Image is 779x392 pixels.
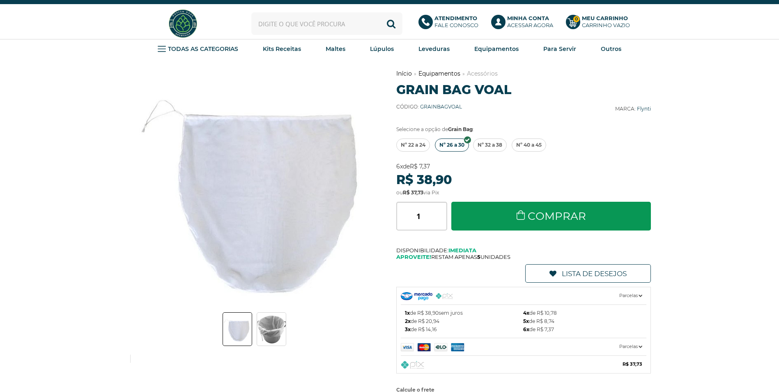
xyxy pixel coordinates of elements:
[573,16,580,23] strong: 0
[439,139,464,151] span: Nº 26 a 30
[418,45,450,53] strong: Leveduras
[401,361,424,369] img: Pix
[435,138,469,152] a: Nº 26 a 30
[401,338,647,355] a: Parcelas
[420,104,462,110] span: GRAINBAGVOAL
[523,326,529,332] b: 6x
[418,15,483,33] a: AtendimentoFale conosco
[434,15,477,21] b: Atendimento
[401,139,425,151] span: Nº 22 a 24
[623,360,642,369] b: R$ 37,73
[405,309,463,317] span: de R$ 38,90 sem juros
[448,247,476,254] b: Imediata
[467,70,498,77] a: Acessórios
[326,45,345,53] strong: Maltes
[543,45,576,53] strong: Para Servir
[507,15,553,29] p: Acessar agora
[507,15,549,21] b: Minha Conta
[474,43,519,55] a: Equipamentos
[223,312,252,346] a: Grain Bag Voal - Imagem 1
[405,318,411,324] b: 2x
[405,310,410,316] b: 1x
[516,139,542,151] span: Nº 40 a 45
[436,293,453,299] img: PIX
[405,326,411,332] b: 3x
[451,202,651,231] a: Comprar
[405,325,437,334] span: de R$ 14,16
[158,43,238,55] a: TODAS AS CATEGORIAS
[396,247,651,254] span: Disponibilidade:
[396,172,452,187] strong: R$ 38,90
[223,316,252,343] img: Grain Bag Voal - Imagem 1
[257,314,286,344] img: Grain Bag Voal - Imagem 2
[523,309,557,317] span: de R$ 10,78
[396,189,439,196] span: ou via Pix
[523,318,529,324] b: 5x
[418,70,460,77] a: Equipamentos
[396,254,431,260] b: Aproveite!
[601,43,621,55] a: Outros
[543,43,576,55] a: Para Servir
[418,43,450,55] a: Leveduras
[491,15,558,33] a: Minha ContaAcessar agora
[396,70,412,77] a: Início
[401,292,432,300] img: Mercado Pago Checkout PRO
[132,69,379,305] img: Grain Bag Voal
[610,8,771,136] iframe: Caixa de diálogo "Fazer login com o Google"
[370,43,394,55] a: Lúpulos
[396,82,651,97] h1: Grain Bag Voal
[478,139,502,151] span: Nº 32 a 38
[401,287,647,304] a: Parcelas
[473,138,507,152] a: Nº 32 a 38
[380,12,402,35] button: Buscar
[396,254,651,260] span: Restam apenas unidades
[168,45,238,53] strong: TODAS AS CATEGORIAS
[401,343,481,351] img: Mercado Pago
[474,45,519,53] strong: Equipamentos
[582,22,630,29] div: Carrinho Vazio
[263,45,301,53] strong: Kits Receitas
[410,163,430,170] strong: R$ 7,37
[370,45,394,53] strong: Lúpulos
[523,310,529,316] b: 4x
[405,317,439,325] span: de R$ 20,94
[396,163,430,170] span: de
[582,15,628,21] b: Meu Carrinho
[434,15,478,29] p: Fale conosco
[477,254,480,260] b: 5
[525,264,651,283] a: Lista de Desejos
[523,325,554,334] span: de R$ 7,37
[396,104,419,110] b: Código:
[396,163,403,170] strong: 6x
[168,8,198,39] img: Hopfen Haus BrewShop
[448,126,473,132] b: Grain Bag
[326,43,345,55] a: Maltes
[396,126,474,132] span: Selecione a opção de :
[263,43,301,55] a: Kits Receitas
[619,342,642,351] span: Parcelas
[251,12,402,35] input: Digite o que você procura
[403,189,423,196] strong: R$ 37,73
[512,138,546,152] a: Nº 40 a 45
[523,317,554,325] span: de R$ 8,74
[601,45,621,53] strong: Outros
[619,291,642,300] span: Parcelas
[396,138,430,152] a: Nº 22 a 24
[257,312,286,346] a: Grain Bag Voal - Imagem 2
